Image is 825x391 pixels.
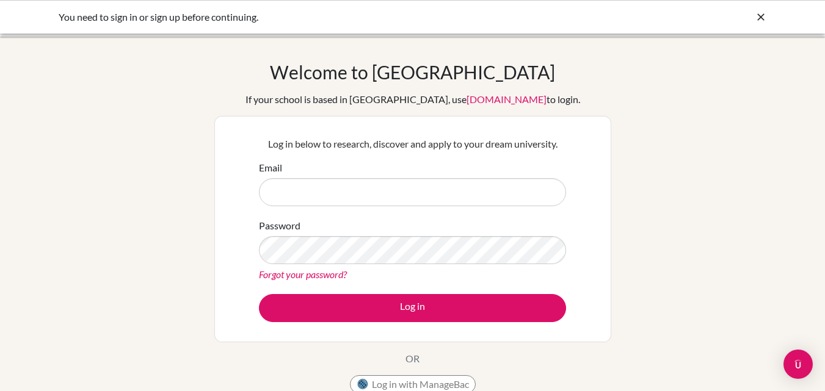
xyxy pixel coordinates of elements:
div: If your school is based in [GEOGRAPHIC_DATA], use to login. [245,92,580,107]
label: Email [259,160,282,175]
button: Log in [259,294,566,322]
p: Log in below to research, discover and apply to your dream university. [259,137,566,151]
a: Forgot your password? [259,268,347,280]
a: [DOMAIN_NAME] [467,93,547,105]
p: OR [405,351,420,366]
div: Open Intercom Messenger [783,350,813,379]
h1: Welcome to [GEOGRAPHIC_DATA] [270,61,555,83]
div: You need to sign in or sign up before continuing. [59,10,584,24]
label: Password [259,218,300,233]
